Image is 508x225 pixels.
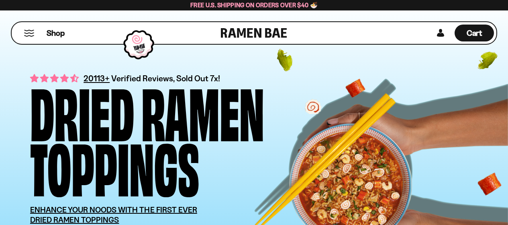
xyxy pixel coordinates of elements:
span: Shop [47,28,65,39]
a: Shop [47,25,65,41]
span: Cart [467,28,482,38]
div: Dried [30,83,134,138]
u: ENHANCE YOUR NOODS WITH THE FIRST EVER DRIED RAMEN TOPPINGS [30,205,197,225]
span: Free U.S. Shipping on Orders over $40 🍜 [190,1,318,9]
div: Ramen [141,83,264,138]
button: Mobile Menu Trigger [24,30,35,37]
div: Toppings [30,138,199,193]
a: Cart [455,22,494,44]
